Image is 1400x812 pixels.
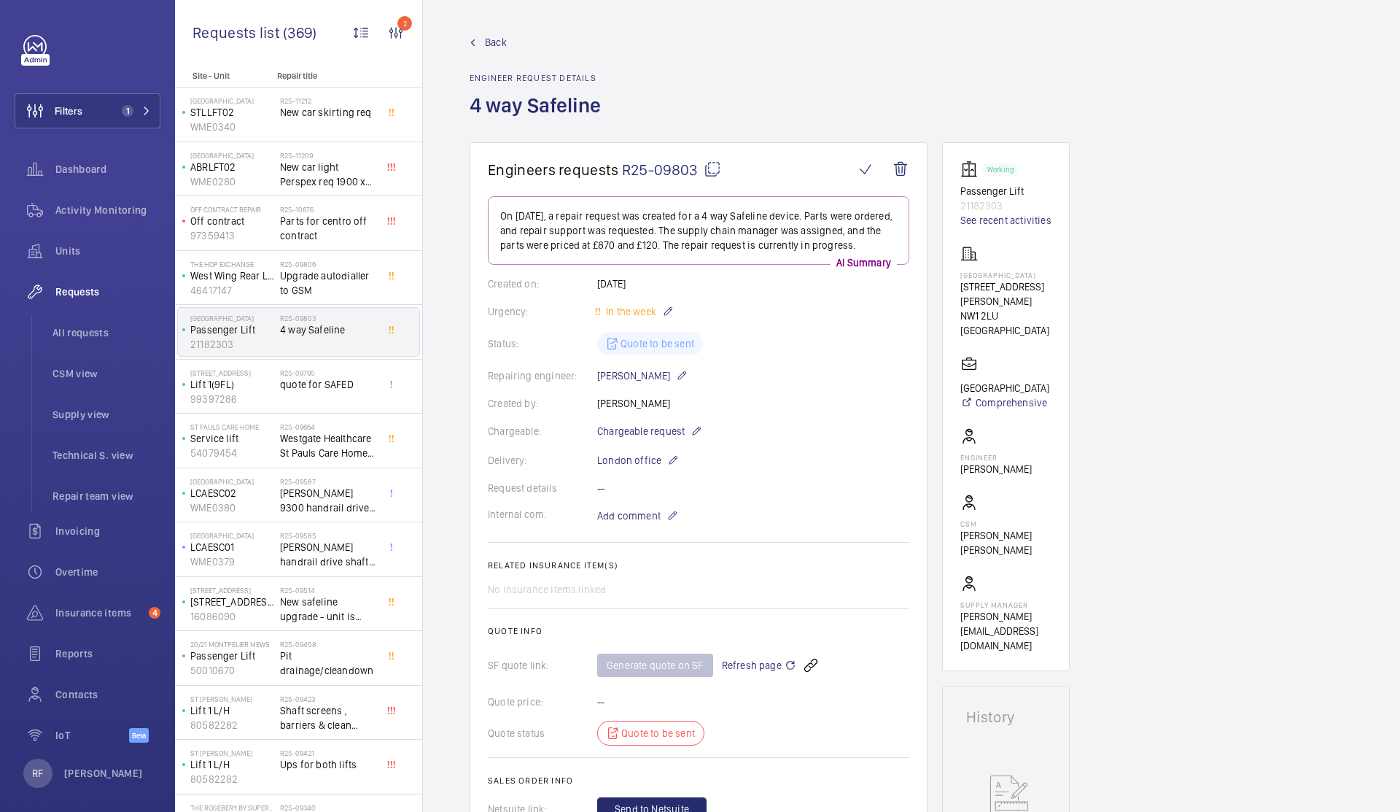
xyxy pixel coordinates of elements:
p: [GEOGRAPHIC_DATA] [960,271,1051,279]
p: On [DATE], a repair request was created for a 4 way Safeline device. Parts were ordered, and repa... [500,209,897,252]
p: [STREET_ADDRESS] [190,368,274,377]
h2: R25-09664 [280,422,376,431]
p: 21182303 [190,337,274,352]
p: [PERSON_NAME][EMAIL_ADDRESS][DOMAIN_NAME] [960,609,1051,653]
h2: Quote info [488,626,909,636]
span: New car light Perspex req 1900 x 300 3mm thickness [280,160,376,189]
span: Insurance items [55,606,143,620]
h1: History [966,710,1046,724]
p: [STREET_ADDRESS] [190,586,274,595]
span: IoT [55,728,129,743]
span: Units [55,244,160,258]
span: 4 [149,607,160,619]
span: Parts for centro off contract [280,214,376,243]
p: Off contract [190,214,274,228]
span: Invoicing [55,524,160,538]
p: St Pauls Care home [190,422,274,431]
span: Engineers requests [488,161,619,179]
p: 99397286 [190,392,274,406]
p: Passenger Lift [190,322,274,337]
p: WME0379 [190,554,274,569]
span: Reports [55,646,160,661]
p: [PERSON_NAME] [PERSON_NAME] [960,528,1051,557]
h2: R25-09340 [280,803,376,812]
p: St [PERSON_NAME] [190,749,274,757]
span: Westgate Healthcare St Pauls Care Home gsm upgrade [280,431,376,460]
p: Passenger Lift [190,649,274,663]
p: Lift 1 L/H [190,757,274,772]
span: Refresh page [722,657,796,674]
span: 1 [122,105,133,117]
p: West Wing Rear Lift (3FLR) GOODS LIFT [190,268,274,283]
h1: 4 way Safeline [470,92,610,142]
p: 80582282 [190,718,274,732]
button: Filters1 [15,93,160,128]
p: LCAESC02 [190,486,274,500]
span: Overtime [55,565,160,579]
p: Engineer [960,453,1032,462]
h2: Sales order info [488,776,909,786]
p: [GEOGRAPHIC_DATA] [190,531,274,540]
p: 97359413 [190,228,274,243]
p: St [PERSON_NAME] [190,695,274,703]
span: Add comment [597,509,661,523]
span: Dashboard [55,162,160,177]
p: 46417147 [190,283,274,298]
span: Requests [55,285,160,299]
span: Filters [55,104,82,118]
p: Off Contract Repair [190,205,274,214]
h2: R25-09806 [280,260,376,268]
span: Ups for both lifts [280,757,376,772]
span: Upgrade autodialler to GSM [280,268,376,298]
p: The Rosebery by Supercity Aparthotels [190,803,274,812]
p: London office [597,452,679,469]
h2: Related insurance item(s) [488,560,909,571]
span: Technical S. view [52,448,160,463]
p: NW1 2LU [GEOGRAPHIC_DATA] [960,309,1051,338]
p: Working [987,167,1014,172]
span: CSM view [52,366,160,381]
h2: R25-11212 [280,96,376,105]
p: WME0380 [190,500,274,515]
p: Repair title [277,71,373,81]
span: In the week [603,306,656,317]
span: New car skirting req [280,105,376,120]
p: [PERSON_NAME] [597,367,688,384]
p: [GEOGRAPHIC_DATA] [190,314,274,322]
span: Activity Monitoring [55,203,160,217]
p: 20/21 Montpelier Mews [190,640,274,649]
p: WME0340 [190,120,274,134]
span: Contacts [55,687,160,702]
span: R25-09803 [622,161,721,179]
h2: R25-09803 [280,314,376,322]
h2: R25-09423 [280,695,376,703]
span: [PERSON_NAME] handrail drive shaft, handrail chain & main handrail sprocket [280,540,376,569]
p: WME0280 [190,174,274,189]
p: Service lift [190,431,274,446]
p: Lift 1 L/H [190,703,274,718]
p: Passenger Lift [960,184,1051,198]
p: [PERSON_NAME] [64,766,143,781]
p: Supply manager [960,600,1051,609]
img: elevator.svg [960,161,984,178]
p: [GEOGRAPHIC_DATA] [190,151,274,160]
h2: R25-09458 [280,640,376,649]
h2: Engineer request details [470,73,610,83]
span: quote for SAFED [280,377,376,392]
span: Supply view [52,407,160,422]
p: [GEOGRAPHIC_DATA] [190,477,274,486]
p: AI Summary [831,255,897,270]
p: Lift 1(9FL) [190,377,274,392]
a: Comprehensive [960,395,1049,410]
p: ABRLFT02 [190,160,274,174]
p: 50010670 [190,663,274,678]
h2: R25-09421 [280,749,376,757]
span: Chargeable request [597,424,685,438]
p: [STREET_ADDRESS] [190,595,274,609]
p: [GEOGRAPHIC_DATA] [190,96,274,105]
span: Beta [129,728,149,743]
h2: R25-09585 [280,531,376,540]
span: New safeline upgrade - unit is phone line only [280,595,376,624]
span: Back [485,35,507,50]
span: All requests [52,325,160,340]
